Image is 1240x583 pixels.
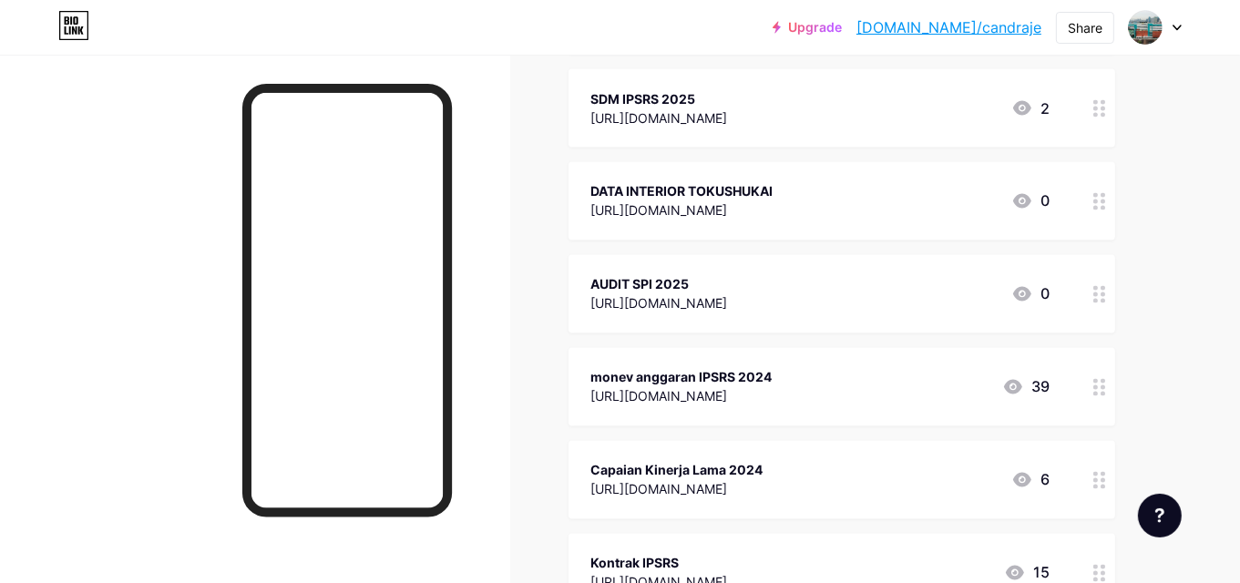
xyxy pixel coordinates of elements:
div: [URL][DOMAIN_NAME] [590,480,763,499]
div: Kontrak IPSRS [590,554,727,573]
div: [URL][DOMAIN_NAME] [590,201,773,220]
a: [DOMAIN_NAME]/candraje [856,16,1041,38]
div: DATA INTERIOR TOKUSHUKAI [590,182,773,201]
div: 0 [1011,190,1050,212]
img: candra jepidestriawan [1128,10,1163,45]
div: [URL][DOMAIN_NAME] [590,387,772,406]
div: 39 [1002,376,1050,398]
div: [URL][DOMAIN_NAME] [590,294,727,313]
div: monev anggaran IPSRS 2024 [590,368,772,387]
div: Share [1068,18,1102,37]
div: SDM IPSRS 2025 [590,89,727,108]
div: 0 [1011,283,1050,305]
div: Capaian Kinerja Lama 2024 [590,461,763,480]
a: Upgrade [773,20,842,35]
div: [URL][DOMAIN_NAME] [590,108,727,128]
div: AUDIT SPI 2025 [590,275,727,294]
div: 2 [1011,97,1050,119]
div: 6 [1011,469,1050,491]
